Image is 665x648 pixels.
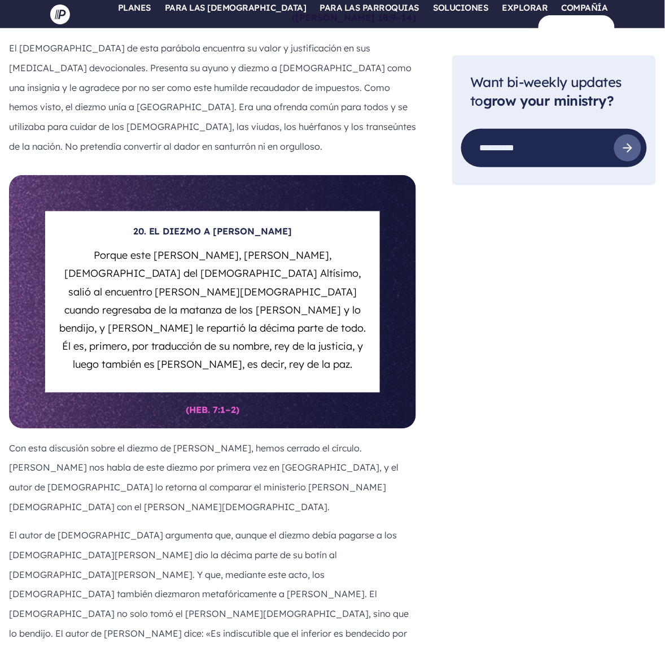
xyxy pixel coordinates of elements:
strong: grow your ministry? [483,92,614,109]
font: EXPLORAR [502,2,548,13]
font: SOLUCIONES [433,2,489,13]
a: COMENZAR [539,15,615,38]
font: El [DEMOGRAPHIC_DATA] de esta parábola encuentra su valor y justificación en sus [MEDICAL_DATA] d... [9,42,416,151]
font: Porque este [PERSON_NAME], [PERSON_NAME], [DEMOGRAPHIC_DATA] del [DEMOGRAPHIC_DATA] Altísimo, sal... [59,249,366,371]
font: 20. EL DIEZMO A [PERSON_NAME] [133,225,292,237]
font: PARA LAS PARROQUIAS [320,2,420,13]
font: (HEB. 7:1–2) [186,405,239,416]
font: PARA LAS [DEMOGRAPHIC_DATA] [165,2,307,13]
font: COMENZAR [553,21,601,32]
font: COMPAÑÍA [562,2,608,13]
span: Want bi-weekly updates to [470,73,622,109]
font: PLANES [118,2,151,13]
font: Con esta discusión sobre el diezmo de [PERSON_NAME], hemos cerrado el círculo. [PERSON_NAME] nos ... [9,442,399,512]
